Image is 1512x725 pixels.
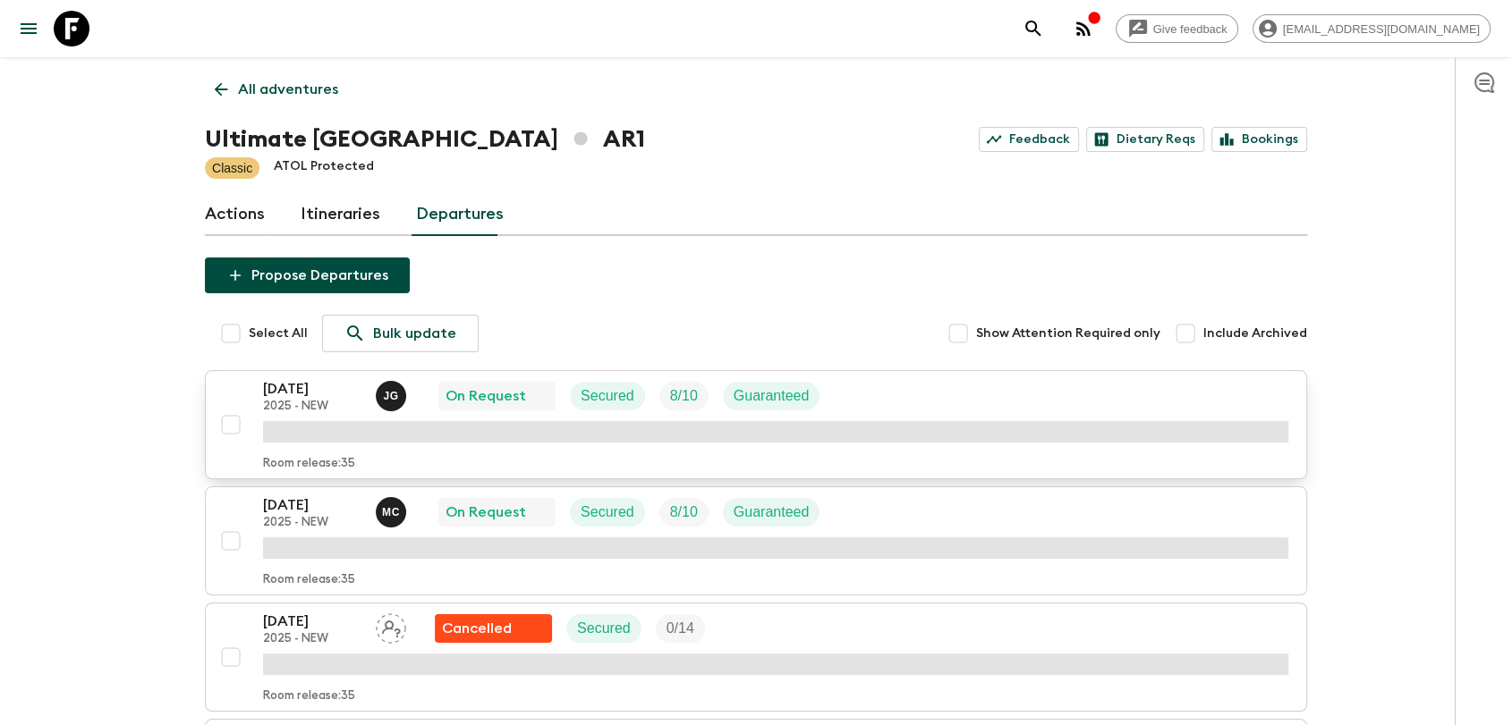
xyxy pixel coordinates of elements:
button: search adventures [1015,11,1051,46]
button: [DATE]2025 - NEWMariano CenzanoOn RequestSecuredTrip FillGuaranteedRoom release:35 [205,486,1307,595]
p: [DATE] [263,611,361,632]
button: [DATE]2025 - NEWAssign pack leaderFlash Pack cancellationSecuredTrip FillRoom release:35 [205,603,1307,712]
div: Secured [570,498,645,527]
p: Room release: 35 [263,573,355,587]
div: Trip Fill [656,614,705,643]
div: [EMAIL_ADDRESS][DOMAIN_NAME] [1253,14,1491,43]
a: Itineraries [301,193,380,236]
p: On Request [446,502,526,523]
span: Select All [249,325,308,342]
a: Bookings [1211,127,1307,152]
a: All adventures [205,72,348,107]
p: Room release: 35 [263,689,355,704]
div: Flash Pack cancellation [435,614,552,643]
p: 8 / 10 [670,385,698,407]
span: Assign pack leader [376,619,406,633]
a: Feedback [979,127,1079,152]
a: Give feedback [1116,14,1238,43]
button: MC [376,497,410,527]
a: Bulk update [322,315,479,352]
div: Trip Fill [659,498,709,527]
span: Mariano Cenzano [376,502,410,517]
p: M C [382,505,400,519]
button: menu [11,11,47,46]
p: [DATE] [263,378,361,400]
a: Actions [205,193,265,236]
p: Guaranteed [734,385,810,407]
p: [DATE] [263,494,361,516]
span: Jessica Giachello [376,386,410,400]
p: Secured [581,502,634,523]
p: Secured [581,385,634,407]
span: [EMAIL_ADDRESS][DOMAIN_NAME] [1273,22,1490,36]
p: Cancelled [442,618,512,639]
p: Secured [577,618,631,639]
span: Show Attention Required only [976,325,1160,342]
p: Classic [212,159,252,177]
span: Give feedback [1143,22,1237,36]
a: Departures [416,193,504,236]
div: Trip Fill [659,382,709,410]
p: 2025 - NEW [263,516,361,530]
h1: Ultimate [GEOGRAPHIC_DATA] AR1 [205,122,645,157]
button: Propose Departures [205,257,410,293]
div: Secured [570,382,645,410]
a: Dietary Reqs [1086,127,1204,152]
button: JG [376,381,410,411]
span: Include Archived [1203,325,1307,342]
p: ATOL Protected [274,157,374,179]
p: Bulk update [373,323,456,344]
p: 0 / 14 [667,618,694,639]
p: J G [383,389,398,403]
p: 2025 - NEW [263,400,361,414]
div: Secured [566,614,641,643]
p: On Request [446,385,526,407]
p: All adventures [238,79,338,100]
p: Room release: 35 [263,457,355,471]
p: Guaranteed [734,502,810,523]
p: 8 / 10 [670,502,698,523]
button: [DATE]2025 - NEWJessica GiachelloOn RequestSecuredTrip FillGuaranteedRoom release:35 [205,370,1307,479]
p: 2025 - NEW [263,632,361,646]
